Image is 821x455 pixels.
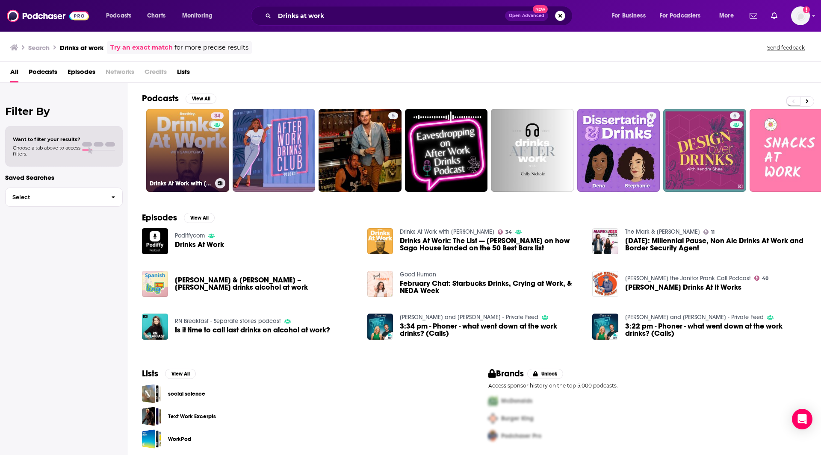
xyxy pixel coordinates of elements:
span: 11 [711,230,715,234]
button: open menu [713,9,744,23]
span: Logged in as AtriaBooks [791,6,810,25]
a: Lists [177,65,190,82]
div: Search podcasts, credits, & more... [259,6,581,26]
span: Select [6,194,104,200]
a: Drinks At Work [175,241,224,248]
a: Dwight Drinks At It Works [625,284,741,291]
img: Dwight Drinks At It Works [592,271,618,297]
img: User Profile [791,6,810,25]
button: open menu [606,9,656,23]
a: PodcastsView All [142,93,216,104]
a: ListsView All [142,368,196,379]
span: 3:34 pm - Phoner - what went down at the work drinks? (Calls) [400,323,582,337]
button: open menu [100,9,142,23]
span: 34 [214,112,220,120]
p: Saved Searches [5,173,123,182]
a: Podchaser - Follow, Share and Rate Podcasts [7,8,89,24]
a: Guillermo & Mariano – Guillermo drinks alcohol at work [175,276,357,291]
h3: Drinks At Work with [PERSON_NAME] [150,180,212,187]
a: Carrie and Tommy - Private Feed [625,314,764,321]
h2: Podcasts [142,93,179,104]
a: 3:22 pm - Phoner - what went down at the work drinks? (Calls) [592,314,618,340]
a: Try an exact match [110,43,173,53]
a: 9 [647,112,656,119]
span: 5 [733,112,736,120]
button: open menu [176,9,224,23]
a: Drinks At Work with Sam Bygrave [400,228,494,235]
span: Charts [147,10,165,22]
span: Networks [106,65,134,82]
a: Guillermo & Mariano – Guillermo drinks alcohol at work [142,271,168,297]
button: Select [5,188,123,207]
a: social science [142,384,161,403]
a: Drinks At Work [142,228,168,254]
a: 34Drinks At Work with [PERSON_NAME] [146,109,229,192]
img: February Chat: Starbucks Drinks, Crying at Work, & NEDA Week [367,271,393,297]
span: Want to filter your results? [13,136,80,142]
a: Text Work Excerpts [142,407,161,426]
a: WorkPod [142,429,161,449]
p: Access sponsor history on the top 5,000 podcasts. [488,382,807,389]
h2: Lists [142,368,158,379]
span: McDonalds [501,397,532,405]
span: For Podcasters [660,10,701,22]
a: Is it time to call last drinks on alcohol at work? [175,326,330,334]
a: Dwight the Janitor Prank Call Podcast [625,275,751,282]
span: 9 [650,112,653,120]
span: Credits [145,65,167,82]
span: [DATE]: Millennial Pause, Non Alc Drinks At Work and Border Security Agent [625,237,807,252]
div: Open Intercom Messenger [792,409,812,429]
a: RN Breakfast - Separate stories podcast [175,317,281,325]
span: 48 [762,276,768,280]
a: Podiffycom [175,232,205,239]
a: February Chat: Starbucks Drinks, Crying at Work, & NEDA Week [400,280,582,294]
h2: Brands [488,368,524,379]
a: Carrie and Tommy - Private Feed [400,314,538,321]
a: 5 [663,109,746,192]
button: Show profile menu [791,6,810,25]
button: View All [186,94,216,104]
a: Episodes [68,65,95,82]
span: Podcasts [106,10,131,22]
a: Text Work Excerpts [168,412,216,421]
span: 3:22 pm - Phoner - what went down at the work drinks? (Calls) [625,323,807,337]
a: All [10,65,18,82]
span: For Business [612,10,646,22]
img: Is it time to call last drinks on alcohol at work? [142,314,168,340]
a: 34 [211,112,224,119]
span: for more precise results [174,43,248,53]
span: Choose a tab above to access filters. [13,145,80,157]
a: The Mark & Jess Replay [625,228,700,235]
button: Send feedback [765,44,807,51]
button: View All [184,213,215,223]
a: 5 [730,112,740,119]
span: [PERSON_NAME] Drinks At It Works [625,284,741,291]
span: Monitoring [182,10,213,22]
button: open menu [654,9,713,23]
span: 34 [505,230,512,234]
a: 48 [754,276,768,281]
a: 34 [498,229,512,235]
span: [PERSON_NAME] & [PERSON_NAME] – [PERSON_NAME] drinks alcohol at work [175,276,357,291]
a: 11 [703,229,715,235]
a: June 6, 2024: Millennial Pause, Non Alc Drinks At Work and Border Security Agent [625,237,807,252]
h2: Episodes [142,212,177,223]
h3: Drinks at work [60,44,103,52]
span: More [719,10,734,22]
a: Podcasts [29,65,57,82]
a: Good Human [400,271,436,278]
button: View All [165,369,196,379]
a: 5 [388,112,398,119]
img: June 6, 2024: Millennial Pause, Non Alc Drinks At Work and Border Security Agent [592,228,618,254]
a: Drinks At Work: The List — Jay Gray on how Sago House landed on the 50 Best Bars list [367,228,393,254]
a: Show notifications dropdown [746,9,761,23]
